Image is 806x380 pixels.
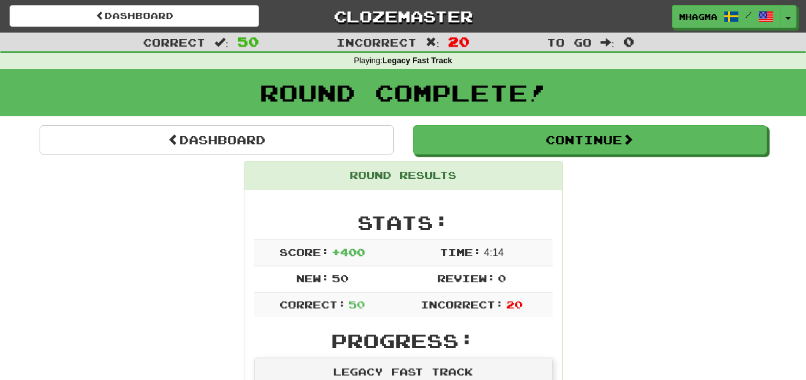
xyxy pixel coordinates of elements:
[254,212,553,233] h2: Stats:
[332,246,365,258] span: + 400
[143,36,205,49] span: Correct
[440,246,481,258] span: Time:
[601,37,615,48] span: :
[679,11,717,22] span: mhagma
[672,5,780,28] a: mhagma /
[254,330,553,351] h2: Progress:
[280,246,329,258] span: Score:
[448,34,470,49] span: 20
[278,5,528,27] a: Clozemaster
[437,272,495,284] span: Review:
[237,34,259,49] span: 50
[280,298,346,310] span: Correct:
[623,34,634,49] span: 0
[484,247,504,258] span: 4 : 14
[382,56,452,65] strong: Legacy Fast Track
[336,36,417,49] span: Incorrect
[421,298,504,310] span: Incorrect:
[745,10,752,19] span: /
[506,298,523,310] span: 20
[4,80,802,105] h1: Round Complete!
[426,37,440,48] span: :
[10,5,259,27] a: Dashboard
[332,272,348,284] span: 50
[348,298,365,310] span: 50
[547,36,592,49] span: To go
[244,162,562,190] div: Round Results
[498,272,506,284] span: 0
[40,125,394,155] a: Dashboard
[214,37,228,48] span: :
[296,272,329,284] span: New:
[413,125,767,155] button: Continue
